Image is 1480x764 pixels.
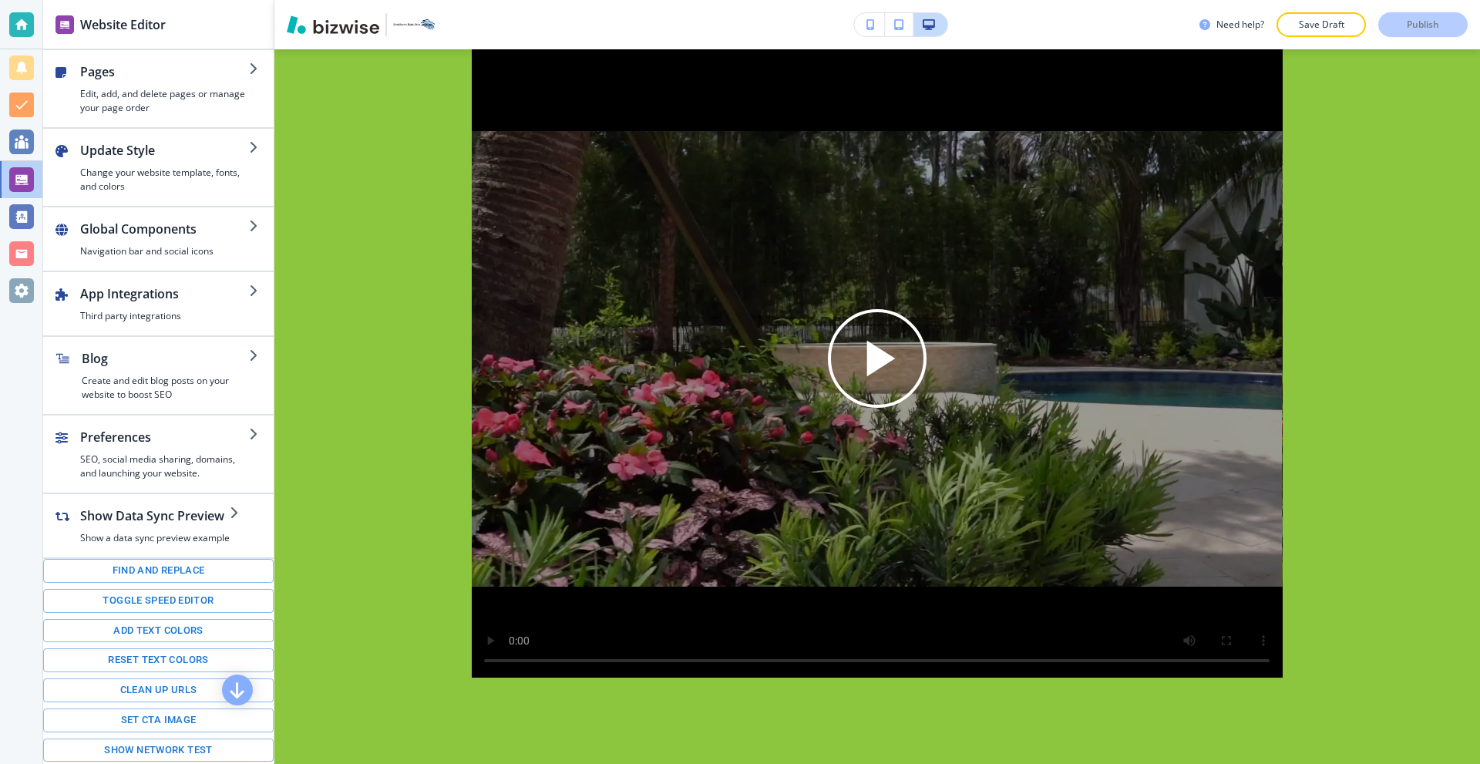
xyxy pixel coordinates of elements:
[43,272,274,335] button: App IntegrationsThird party integrations
[472,39,1282,678] div: Play button for video with title: undefined
[43,708,274,732] button: Set CTA image
[80,220,249,238] h2: Global Components
[80,87,249,115] h4: Edit, add, and delete pages or manage your page order
[1216,18,1264,32] h3: Need help?
[80,244,249,258] h4: Navigation bar and social icons
[80,309,249,323] h4: Third party integrations
[80,141,249,160] h2: Update Style
[80,428,249,446] h2: Preferences
[80,62,249,81] h2: Pages
[43,207,274,271] button: Global ComponentsNavigation bar and social icons
[43,678,274,702] button: Clean up URLs
[80,15,166,34] h2: Website Editor
[43,337,274,414] button: BlogCreate and edit blog posts on your website to boost SEO
[43,129,274,206] button: Update StyleChange your website template, fonts, and colors
[43,589,274,613] button: Toggle speed editor
[80,507,230,525] h2: Show Data Sync Preview
[43,648,274,672] button: Reset text colors
[43,50,274,127] button: PagesEdit, add, and delete pages or manage your page order
[1297,18,1346,32] p: Save Draft
[1276,12,1366,37] button: Save Draft
[80,453,249,480] h4: SEO, social media sharing, domains, and launching your website.
[82,349,249,368] h2: Blog
[80,166,249,194] h4: Change your website template, fonts, and colors
[393,19,435,30] img: Your Logo
[55,15,74,34] img: editor icon
[43,619,274,643] button: Add text colors
[82,374,249,402] h4: Create and edit blog posts on your website to boost SEO
[287,15,379,34] img: Bizwise Logo
[43,416,274,493] button: PreferencesSEO, social media sharing, domains, and launching your website.
[80,284,249,303] h2: App Integrations
[43,494,254,557] button: Show Data Sync PreviewShow a data sync preview example
[43,559,274,583] button: Find and replace
[80,531,230,545] h4: Show a data sync preview example
[43,739,274,762] button: Show network test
